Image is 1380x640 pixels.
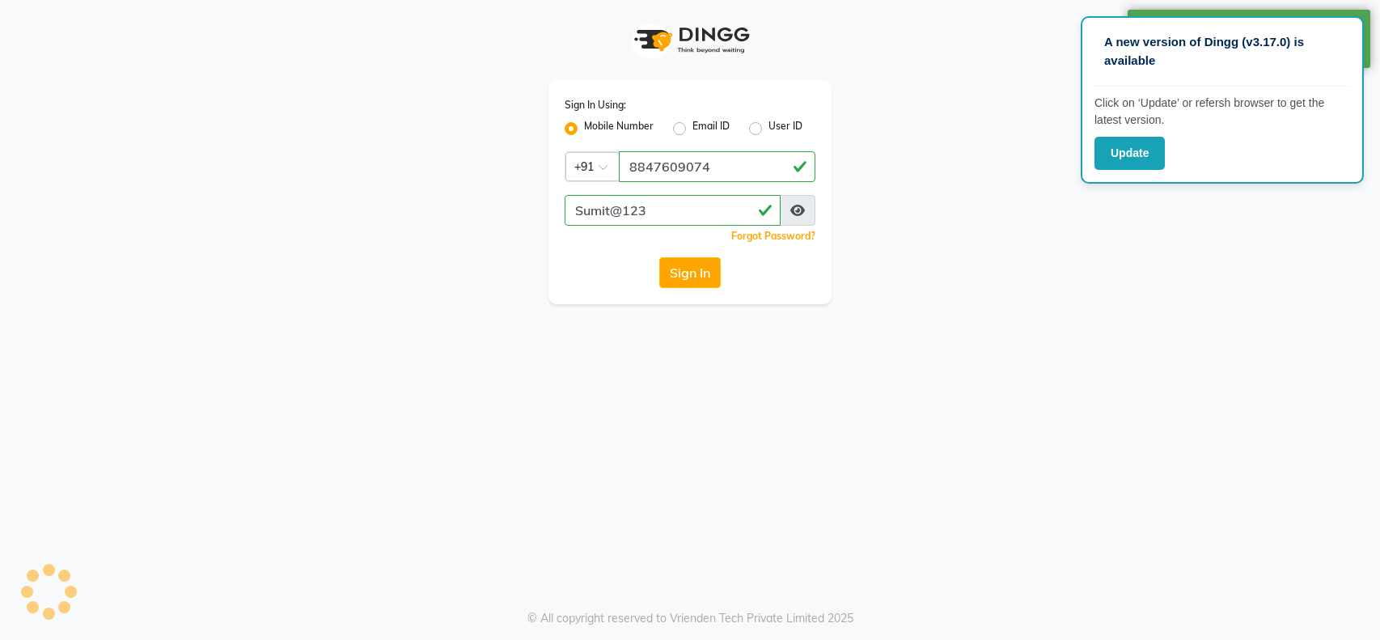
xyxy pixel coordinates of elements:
[731,230,815,242] a: Forgot Password?
[619,151,815,182] input: Username
[659,257,721,288] button: Sign In
[692,119,730,138] label: Email ID
[565,98,626,112] label: Sign In Using:
[1094,137,1165,170] button: Update
[1104,33,1340,70] p: A new version of Dingg (v3.17.0) is available
[1094,95,1350,129] p: Click on ‘Update’ or refersh browser to get the latest version.
[625,16,755,64] img: logo1.svg
[565,195,781,226] input: Username
[768,119,802,138] label: User ID
[584,119,654,138] label: Mobile Number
